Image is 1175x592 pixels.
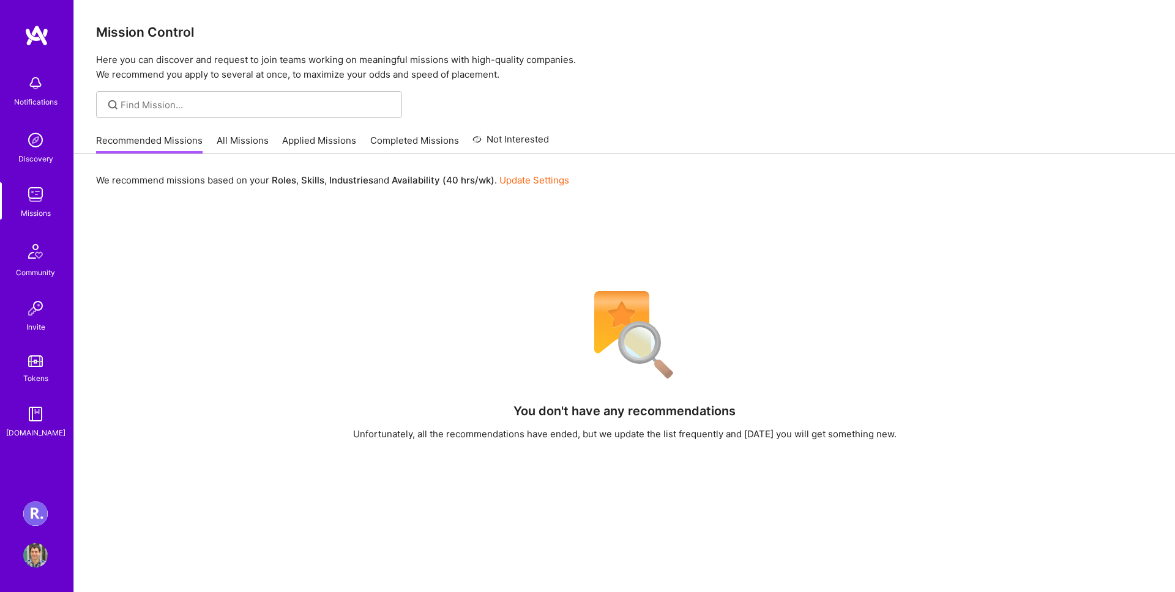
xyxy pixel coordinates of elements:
div: Notifications [14,95,58,108]
img: No Results [573,283,677,387]
div: Discovery [18,152,53,165]
img: bell [23,71,48,95]
b: Roles [272,174,296,186]
b: Availability (40 hrs/wk) [392,174,494,186]
b: Skills [301,174,324,186]
div: [DOMAIN_NAME] [6,426,65,439]
p: We recommend missions based on your , , and . [96,174,569,187]
img: logo [24,24,49,46]
b: Industries [329,174,373,186]
div: Unfortunately, all the recommendations have ended, but we update the list frequently and [DATE] y... [353,427,897,440]
h3: Mission Control [96,24,1153,40]
a: Applied Missions [282,134,356,154]
div: Community [16,266,55,279]
img: Roger Healthcare: Team for Clinical Intake Platform [23,501,48,526]
input: Find Mission... [121,98,393,111]
a: Roger Healthcare: Team for Clinical Intake Platform [20,501,51,526]
div: Tokens [23,372,48,385]
img: Community [21,237,50,266]
img: guide book [23,402,48,426]
div: Missions [21,207,51,220]
img: tokens [28,355,43,367]
a: All Missions [217,134,269,154]
a: Recommended Missions [96,134,203,154]
img: discovery [23,128,48,152]
a: User Avatar [20,543,51,568]
i: icon SearchGrey [106,98,120,112]
img: Invite [23,296,48,320]
a: Not Interested [472,132,549,154]
a: Update Settings [499,174,569,186]
p: Here you can discover and request to join teams working on meaningful missions with high-quality ... [96,53,1153,82]
img: User Avatar [23,543,48,568]
h4: You don't have any recommendations [513,404,736,418]
img: teamwork [23,182,48,207]
div: Invite [26,320,45,333]
a: Completed Missions [370,134,459,154]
